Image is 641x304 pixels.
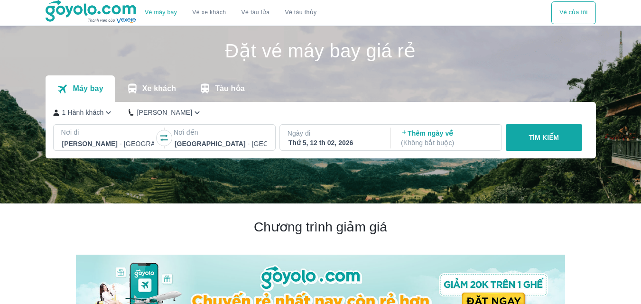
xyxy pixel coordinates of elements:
[137,108,192,117] p: [PERSON_NAME]
[234,1,278,24] a: Vé tàu lửa
[277,1,324,24] button: Vé tàu thủy
[401,129,493,147] p: Thêm ngày về
[192,9,226,16] a: Vé xe khách
[61,128,155,137] p: Nơi đi
[506,124,582,151] button: TÌM KIẾM
[137,1,324,24] div: choose transportation mode
[73,84,103,93] p: Máy bay
[129,108,202,118] button: [PERSON_NAME]
[215,84,245,93] p: Tàu hỏa
[551,1,595,24] button: Vé của tôi
[145,9,177,16] a: Vé máy bay
[142,84,176,93] p: Xe khách
[46,75,256,102] div: transportation tabs
[76,219,565,236] h2: Chương trình giảm giá
[401,138,493,147] p: ( Không bắt buộc )
[174,128,268,137] p: Nơi đến
[529,133,559,142] p: TÌM KIẾM
[551,1,595,24] div: choose transportation mode
[46,41,596,60] h1: Đặt vé máy bay giá rẻ
[62,108,104,117] p: 1 Hành khách
[288,129,381,138] p: Ngày đi
[288,138,381,147] div: Thứ 5, 12 th 02, 2026
[53,108,114,118] button: 1 Hành khách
